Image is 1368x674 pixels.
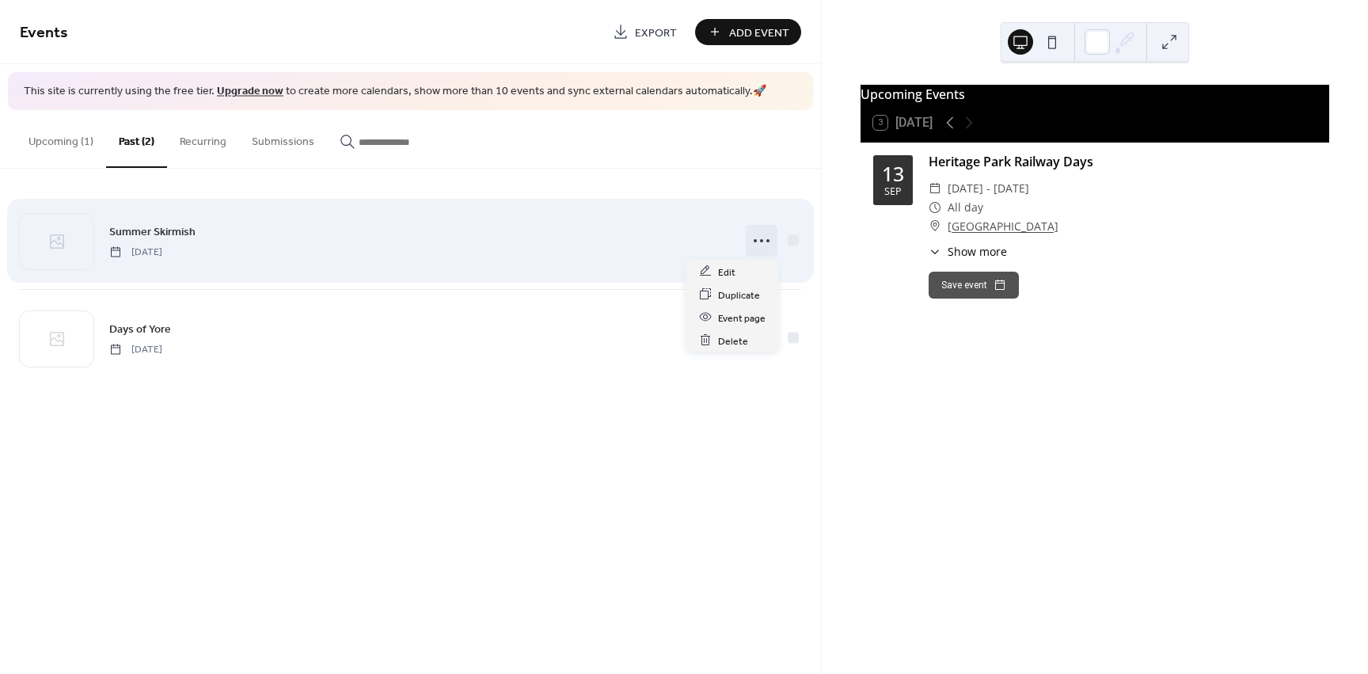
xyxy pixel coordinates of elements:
a: [GEOGRAPHIC_DATA] [948,217,1058,236]
a: Days of Yore [109,320,171,338]
div: ​ [929,198,941,217]
div: Heritage Park Railway Days [929,152,1317,171]
div: ​ [929,243,941,260]
div: Sep [884,187,902,197]
span: [DATE] - [DATE] [948,179,1029,198]
span: Duplicate [718,287,760,303]
div: ​ [929,217,941,236]
button: Past (2) [106,110,167,168]
button: Recurring [167,110,239,166]
span: Export [635,25,677,41]
span: [DATE] [109,245,162,259]
span: This site is currently using the free tier. to create more calendars, show more than 10 events an... [24,84,766,100]
div: ​ [929,179,941,198]
a: Upgrade now [217,81,283,102]
div: 13 [882,164,904,184]
span: Days of Yore [109,321,171,337]
button: Save event [929,272,1019,299]
button: Submissions [239,110,327,166]
span: Delete [718,333,748,349]
a: Summer Skirmish [109,223,196,241]
button: ​Show more [929,243,1007,260]
span: Edit [718,264,735,280]
button: Upcoming (1) [16,110,106,166]
span: Summer Skirmish [109,223,196,240]
span: Add Event [729,25,789,41]
button: Add Event [695,19,801,45]
span: Events [20,17,68,48]
span: All day [948,198,983,217]
span: Show more [948,243,1007,260]
span: [DATE] [109,342,162,356]
span: Event page [718,310,766,326]
div: Upcoming Events [861,85,1329,104]
a: Export [601,19,689,45]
